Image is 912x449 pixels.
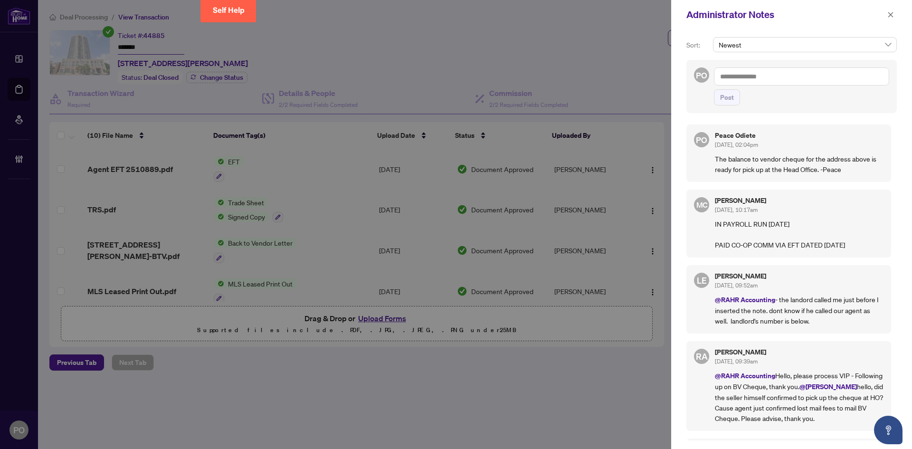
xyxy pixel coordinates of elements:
span: PO [696,133,707,146]
div: Administrator Notes [686,8,884,22]
p: - the landord called me just before I inserted the note. dont know if he called our agent as well... [715,294,883,326]
button: Open asap [874,416,902,444]
span: [DATE], 09:52am [715,282,758,289]
h5: [PERSON_NAME] [715,349,883,355]
span: Newest [719,38,891,52]
span: [DATE], 09:39am [715,358,758,365]
button: Post [714,89,740,105]
p: Sort: [686,40,709,50]
span: [DATE], 02:04pm [715,141,758,148]
span: [DATE], 10:17am [715,206,758,213]
p: The balance to vendor cheque for the address above is ready for pick up at the Head Office. -Peace [715,153,883,174]
p: Hello, please process VIP - Following up on BV Cheque, thank you. hello, did the seller himself c... [715,370,883,423]
h5: Peace Odiete [715,132,883,139]
span: Self Help [213,6,245,15]
h5: [PERSON_NAME] [715,273,883,279]
span: @[PERSON_NAME] [799,382,857,391]
span: LE [697,274,707,287]
span: PO [696,68,707,81]
h5: [PERSON_NAME] [715,197,883,204]
p: IN PAYROLL RUN [DATE] PAID CO-OP COMM VIA EFT DATED [DATE] [715,219,883,250]
span: @RAHR Accounting [715,371,775,380]
span: close [887,11,894,18]
span: RA [696,350,708,363]
span: MC [696,199,707,210]
span: @RAHR Accounting [715,295,775,304]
